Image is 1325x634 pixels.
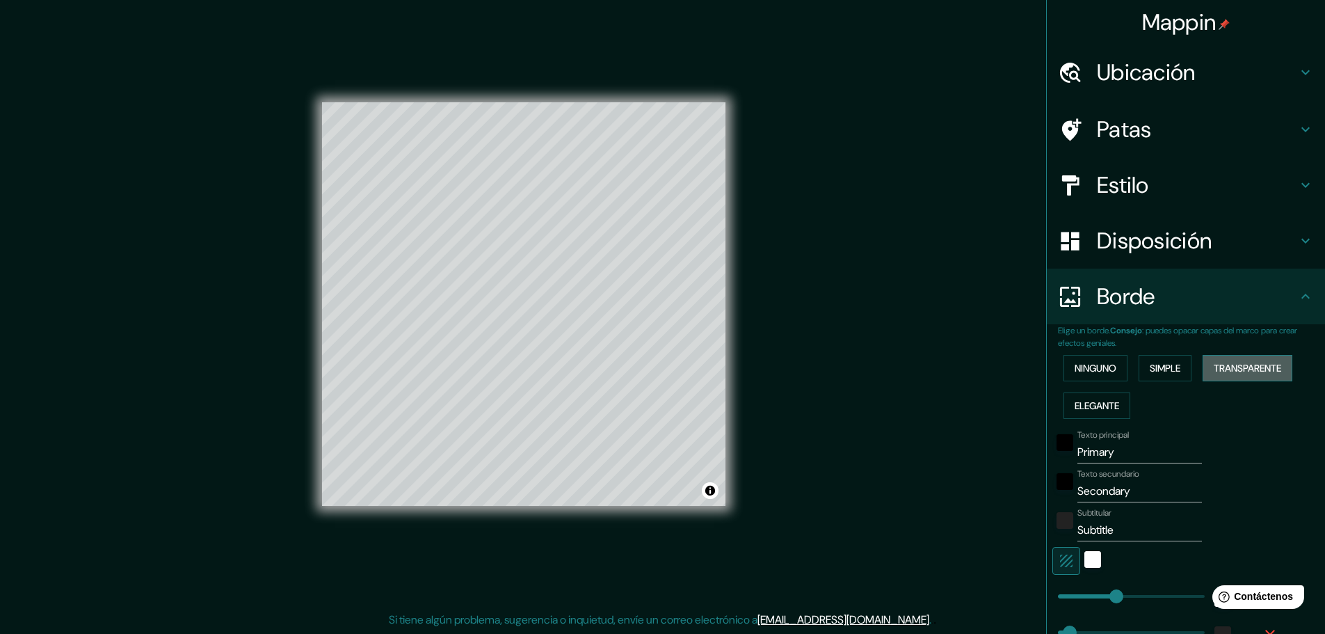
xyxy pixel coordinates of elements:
[1110,325,1142,336] font: Consejo
[1201,580,1310,619] iframe: Lanzador de widgets de ayuda
[933,612,936,627] font: .
[1058,325,1110,336] font: Elige un borde.
[1063,355,1127,381] button: Ninguno
[1084,551,1101,568] button: blanco
[1097,282,1155,311] font: Borde
[1075,399,1119,412] font: Elegante
[1077,507,1111,518] font: Subtitular
[1058,325,1297,349] font: : puedes opacar capas del marco para crear efectos geniales.
[1047,102,1325,157] div: Patas
[1097,226,1212,255] font: Disposición
[1063,393,1130,419] button: Elegante
[389,612,757,627] font: Si tiene algún problema, sugerencia o inquietud, envíe un correo electrónico a
[1057,473,1073,490] button: negro
[1047,45,1325,100] div: Ubicación
[1047,213,1325,269] div: Disposición
[1057,512,1073,529] button: color-222222
[1214,362,1281,374] font: Transparente
[1150,362,1180,374] font: Simple
[929,612,931,627] font: .
[1047,269,1325,324] div: Borde
[1142,8,1216,37] font: Mappin
[1097,171,1149,200] font: Estilo
[702,482,718,499] button: Activar o desactivar atribución
[1077,429,1129,441] font: Texto principal
[1097,115,1152,144] font: Patas
[1077,468,1139,480] font: Texto secundario
[1139,355,1191,381] button: Simple
[1057,434,1073,451] button: negro
[757,612,929,627] a: [EMAIL_ADDRESS][DOMAIN_NAME]
[1047,157,1325,213] div: Estilo
[1075,362,1116,374] font: Ninguno
[1203,355,1292,381] button: Transparente
[931,612,933,627] font: .
[1219,19,1230,30] img: pin-icon.png
[1097,58,1196,87] font: Ubicación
